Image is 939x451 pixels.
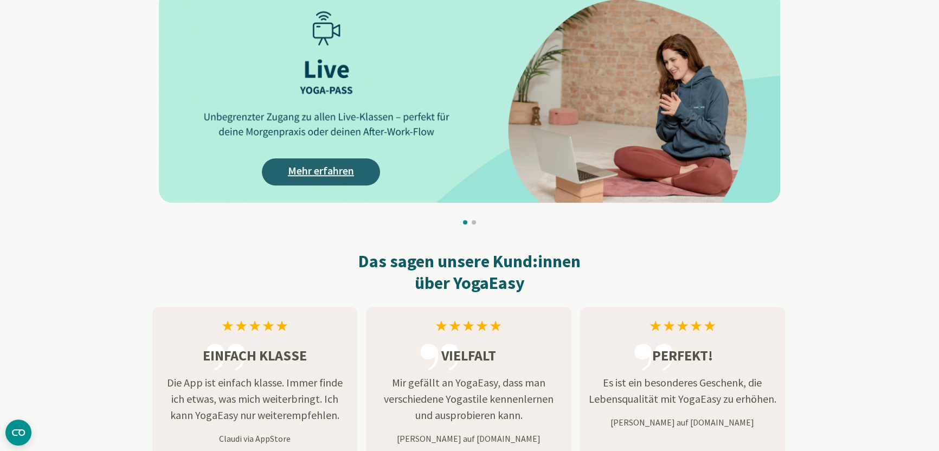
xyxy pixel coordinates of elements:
p: Mir gefällt an YogaEasy, dass man verschiedene Yogastile kennenlernen und ausprobieren kann. [366,375,571,423]
p: [PERSON_NAME] auf [DOMAIN_NAME] [366,432,571,445]
p: [PERSON_NAME] auf [DOMAIN_NAME] [580,416,785,429]
p: Die App ist einfach klasse. Immer finde ich etwas, was mich weiterbringt. Ich kann YogaEasy nur w... [152,375,357,423]
h3: Perfekt! [580,345,785,366]
h3: Vielfalt [366,345,571,366]
h2: Das sagen unsere Kund:innen über YogaEasy [152,250,787,294]
p: Es ist ein besonderes Geschenk, die Lebensqualität mit YogaEasy zu erhöhen. [580,375,785,407]
button: CMP-Widget öffnen [5,420,31,446]
h3: Einfach klasse [152,345,357,366]
a: Mehr erfahren [262,158,380,185]
p: Claudi via AppStore [152,432,357,445]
